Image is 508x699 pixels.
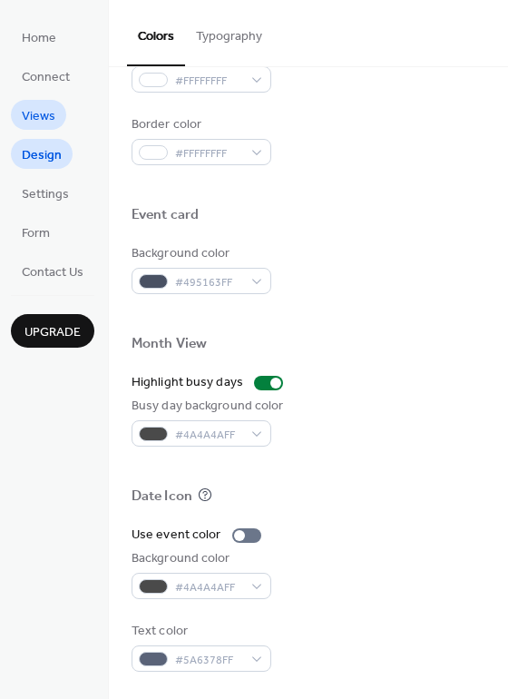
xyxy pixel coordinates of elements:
div: Text color [132,622,268,641]
div: Background color [132,244,268,263]
a: Connect [11,61,81,91]
a: Settings [11,178,80,208]
button: Upgrade [11,314,94,348]
a: Home [11,22,67,52]
div: Date Icon [132,487,192,507]
div: Highlight busy days [132,373,243,392]
div: Background color [132,549,268,568]
span: Design [22,146,62,165]
span: Settings [22,185,69,204]
a: Form [11,217,61,247]
span: Views [22,107,55,126]
a: Design [11,139,73,169]
a: Views [11,100,66,130]
a: Contact Us [11,256,94,286]
div: Busy day background color [132,397,284,416]
span: Home [22,29,56,48]
span: Form [22,224,50,243]
span: Contact Us [22,263,83,282]
span: #495163FF [175,273,242,292]
div: Border color [132,115,268,134]
span: Connect [22,68,70,87]
span: #4A4A4AFF [175,426,242,445]
div: Use event color [132,526,221,545]
span: #4A4A4AFF [175,578,242,597]
span: #FFFFFFFF [175,72,242,91]
span: #FFFFFFFF [175,144,242,163]
span: Upgrade [24,323,81,342]
span: #5A6378FF [175,651,242,670]
div: Month View [132,335,207,354]
div: Event card [132,206,199,225]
